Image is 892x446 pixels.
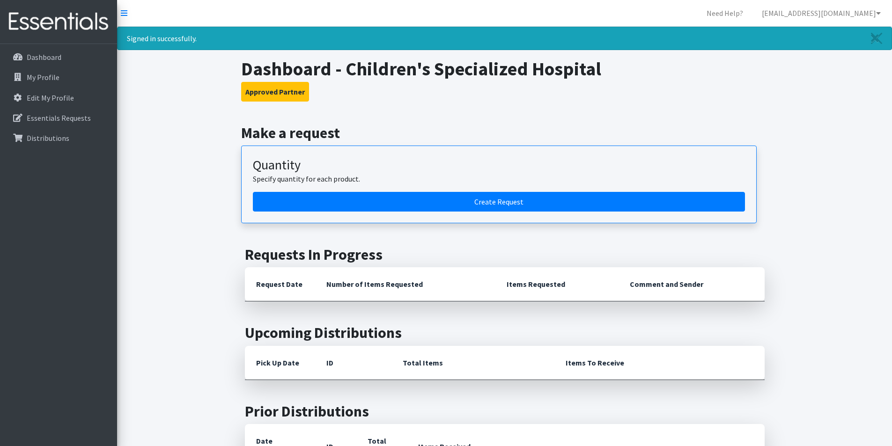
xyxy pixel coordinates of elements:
[315,346,391,380] th: ID
[245,324,765,342] h2: Upcoming Distributions
[27,113,91,123] p: Essentials Requests
[253,192,745,212] a: Create a request by quantity
[241,58,768,80] h1: Dashboard - Children's Specialized Hospital
[27,133,69,143] p: Distributions
[245,246,765,263] h2: Requests In Progress
[4,88,113,107] a: Edit My Profile
[4,129,113,147] a: Distributions
[245,346,315,380] th: Pick Up Date
[495,267,619,301] th: Items Requested
[4,6,113,37] img: HumanEssentials
[253,157,745,173] h3: Quantity
[253,173,745,184] p: Specify quantity for each product.
[619,267,764,301] th: Comment and Sender
[699,4,751,22] a: Need Help?
[4,48,113,66] a: Dashboard
[754,4,888,22] a: [EMAIL_ADDRESS][DOMAIN_NAME]
[241,124,768,142] h2: Make a request
[27,52,61,62] p: Dashboard
[241,82,309,102] button: Approved Partner
[117,27,892,50] div: Signed in successfully.
[245,267,315,301] th: Request Date
[4,109,113,127] a: Essentials Requests
[554,346,765,380] th: Items To Receive
[315,267,496,301] th: Number of Items Requested
[245,402,765,420] h2: Prior Distributions
[27,93,74,102] p: Edit My Profile
[27,73,59,82] p: My Profile
[862,27,892,50] a: Close
[4,68,113,87] a: My Profile
[391,346,554,380] th: Total Items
